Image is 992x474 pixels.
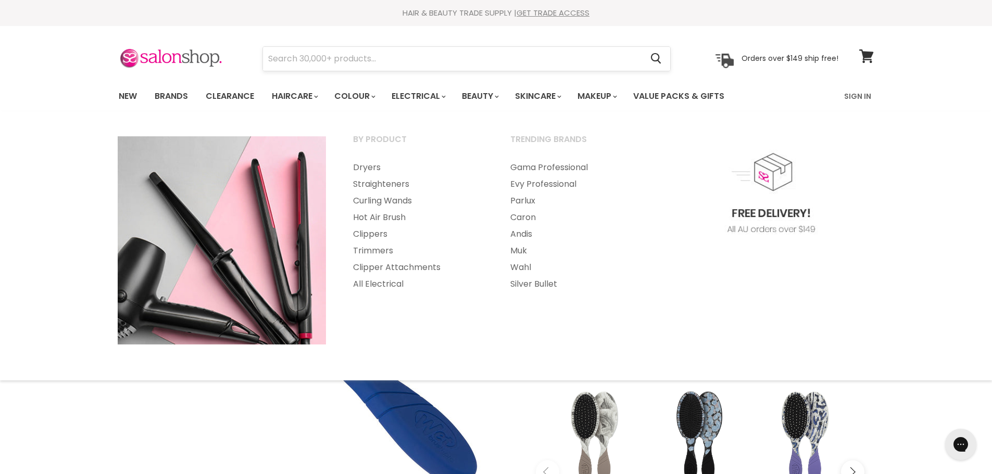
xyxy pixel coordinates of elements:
[940,425,982,464] iframe: Gorgias live chat messenger
[111,81,785,111] ul: Main menu
[625,85,732,107] a: Value Packs & Gifts
[106,8,887,18] div: HAIR & BEAUTY TRADE SUPPLY |
[570,85,623,107] a: Makeup
[198,85,262,107] a: Clearance
[384,85,452,107] a: Electrical
[327,85,382,107] a: Colour
[838,85,877,107] a: Sign In
[742,54,838,63] p: Orders over $149 ship free!
[507,85,568,107] a: Skincare
[262,46,671,71] form: Product
[517,7,589,18] a: GET TRADE ACCESS
[111,85,145,107] a: New
[263,47,643,71] input: Search
[106,81,887,111] nav: Main
[147,85,196,107] a: Brands
[454,85,505,107] a: Beauty
[264,85,324,107] a: Haircare
[643,47,670,71] button: Search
